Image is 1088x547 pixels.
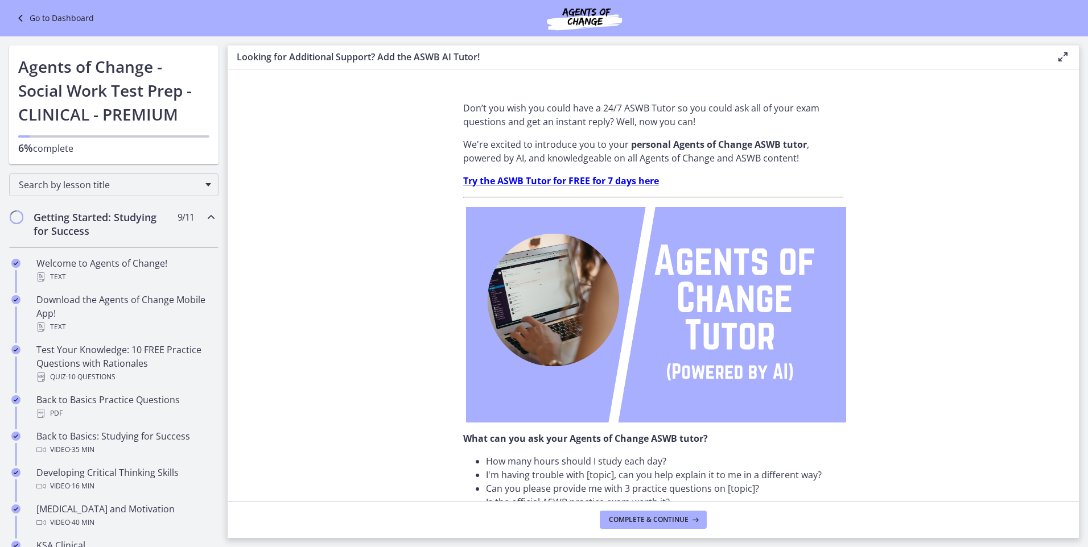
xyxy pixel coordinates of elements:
[11,504,20,513] i: Completed
[36,407,214,420] div: PDF
[178,210,194,224] span: 9 / 11
[11,295,20,304] i: Completed
[486,468,843,482] li: I'm having trouble with [topic], can you help explain it to me in a different way?
[463,432,708,445] strong: What can you ask your Agents of Change ASWB tutor?
[237,50,1038,64] h3: Looking for Additional Support? Add the ASWB AI Tutor!
[486,454,843,468] li: How many hours should I study each day?
[36,343,214,384] div: Test Your Knowledge: 10 FREE Practice Questions with Rationales
[36,370,214,384] div: Quiz
[36,320,214,334] div: Text
[66,370,116,384] span: · 10 Questions
[14,11,94,25] a: Go to Dashboard
[70,479,94,493] span: · 16 min
[36,516,214,529] div: Video
[486,495,843,509] li: Is the official ASWB practice exam worth it?
[466,207,846,422] img: Agents_of_Change_Tutor.png
[11,259,20,268] i: Completed
[11,468,20,477] i: Completed
[36,502,214,529] div: [MEDICAL_DATA] and Motivation
[36,479,214,493] div: Video
[34,210,172,238] h2: Getting Started: Studying for Success
[463,138,843,165] p: We're excited to introduce you to your , powered by AI, and knowledgeable on all Agents of Change...
[70,443,94,457] span: · 35 min
[36,256,214,284] div: Welcome to Agents of Change!
[600,511,707,529] button: Complete & continue
[463,101,843,129] p: Don’t you wish you could have a 24/7 ASWB Tutor so you could ask all of your exam questions and g...
[18,55,209,126] h1: Agents of Change - Social Work Test Prep - CLINICAL - PREMIUM
[36,429,214,457] div: Back to Basics: Studying for Success
[36,270,214,284] div: Text
[516,5,653,32] img: Agents of Change
[631,138,807,151] strong: personal Agents of Change ASWB tutor
[36,443,214,457] div: Video
[609,515,689,524] span: Complete & continue
[36,393,214,420] div: Back to Basics Practice Questions
[9,173,219,196] div: Search by lesson title
[11,432,20,441] i: Completed
[18,141,209,155] p: complete
[70,516,94,529] span: · 40 min
[463,175,659,187] a: Try the ASWB Tutor for FREE for 7 days here
[36,293,214,334] div: Download the Agents of Change Mobile App!
[11,345,20,354] i: Completed
[486,482,843,495] li: Can you please provide me with 3 practice questions on [topic]?
[11,395,20,404] i: Completed
[36,466,214,493] div: Developing Critical Thinking Skills
[18,141,33,155] span: 6%
[19,179,200,191] span: Search by lesson title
